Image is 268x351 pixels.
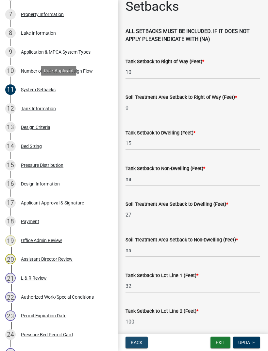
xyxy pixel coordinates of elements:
[5,254,16,264] div: 20
[5,122,16,132] div: 13
[5,160,16,170] div: 15
[5,47,16,57] div: 9
[21,69,93,73] div: Number of Bedrooms / Design Flow
[21,219,39,224] div: Payment
[126,238,238,242] label: Soil Treatment Area Setback to Non-Dwelling (Feet)
[5,141,16,151] div: 14
[126,309,198,314] label: Tank Setback to Lot Line 2 (Feet)
[5,179,16,189] div: 16
[5,292,16,302] div: 22
[21,276,47,280] div: L & R Review
[21,257,73,261] div: Assistant Director Review
[21,31,56,35] div: Lake Information
[238,340,255,345] span: Update
[21,87,56,92] div: System Setbacks
[21,50,91,54] div: Application & MPCA System Types
[131,340,142,345] span: Back
[5,198,16,208] div: 17
[21,106,56,111] div: Tank Information
[21,163,63,167] div: Pressure Distribution
[21,332,73,337] div: Pressure Bed Permit Card
[21,295,94,299] div: Authorized Work/Special Conditions
[5,28,16,38] div: 8
[5,235,16,246] div: 19
[126,131,195,135] label: Tank Setback to Dwelling (Feet)
[126,337,148,348] button: Back
[5,216,16,227] div: 18
[126,28,250,42] strong: ALL SETBACKS MUST BE INCLUDED. IF IT DOES NOT APPLY PLEASE INDICATE WITH (NA)
[126,167,205,171] label: Tank Setback to Non-Dwelling (Feet)
[126,60,204,64] label: Tank Setback to Right of Way (Feet)
[5,310,16,321] div: 23
[21,238,62,243] div: Office Admin Review
[5,273,16,283] div: 21
[5,84,16,95] div: 11
[210,337,230,348] button: Exit
[21,144,42,149] div: Bed Sizing
[21,12,64,17] div: Property Information
[21,201,84,205] div: Applicant Approval & Signature
[21,182,60,186] div: Design Information
[126,95,237,100] label: Soil Treatment Area Setback to Right of Way (Feet)
[5,9,16,20] div: 7
[5,329,16,340] div: 24
[126,202,228,207] label: Soil Treatment Area Setback to Dwelling (Feet)
[5,103,16,114] div: 12
[41,66,76,76] div: Role: Applicant
[21,313,66,318] div: Permit Expiration Date
[233,337,260,348] button: Update
[21,125,50,130] div: Design Criteria
[5,66,16,76] div: 10
[126,273,198,278] label: Tank Setback to Lot Line 1 (Feet)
